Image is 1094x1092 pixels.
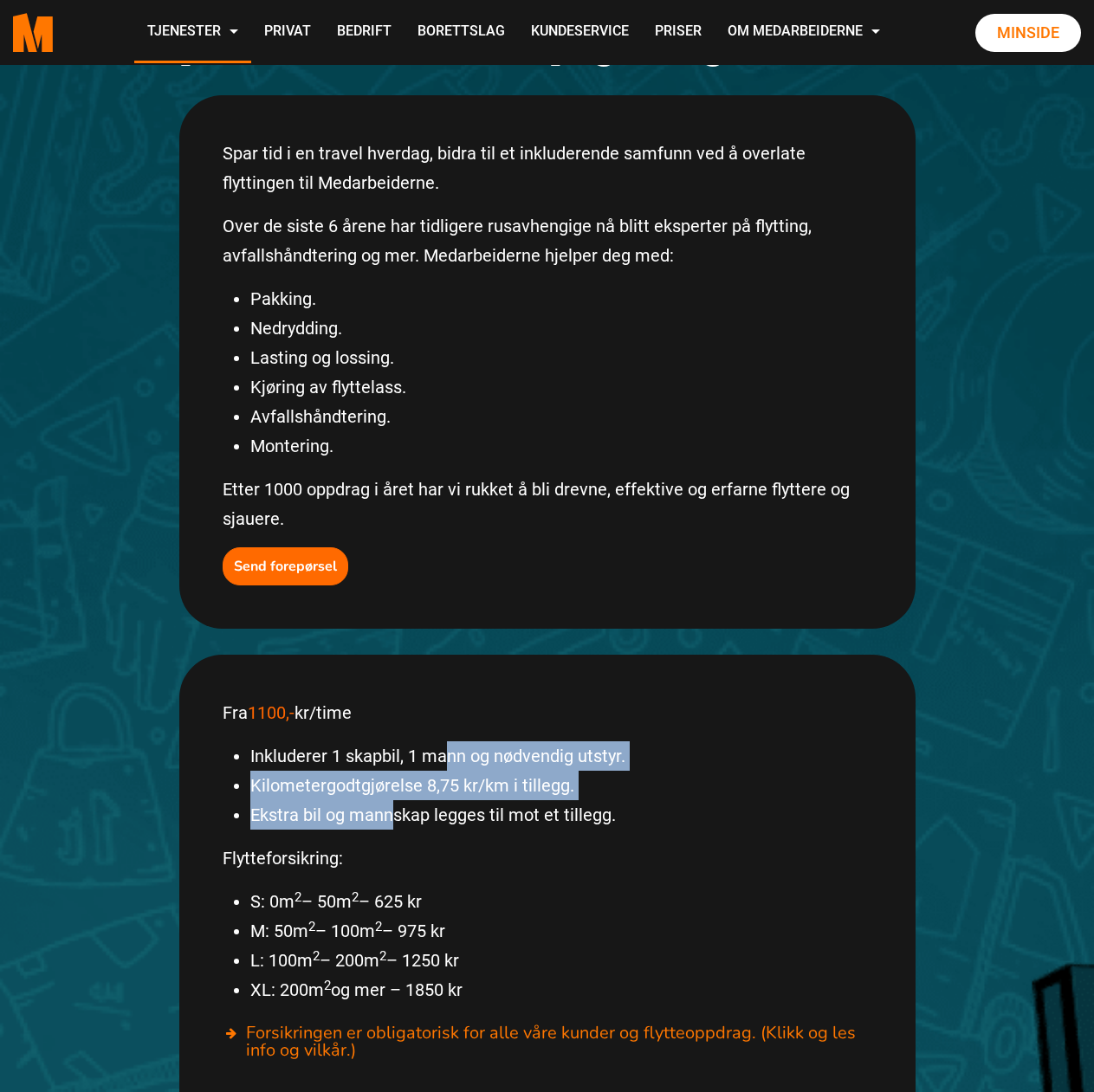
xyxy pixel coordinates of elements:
li: Pakking. [250,284,872,313]
span: 1100,- [248,702,295,723]
p: Fra kr/time [223,698,872,727]
a: Borettslag [405,2,518,63]
a: Privat [251,2,324,63]
a: Tjenester [134,2,251,63]
sup: 2 [352,889,359,905]
sup: 2 [375,919,382,934]
button: Send forepørsel [223,547,348,585]
sup: 2 [379,948,386,964]
p: Spar tid i en travel hverdag, bidra til et inkluderende samfunn ved å overlate flyttingen til Med... [223,139,872,197]
li: Nedrydding. [250,313,872,343]
sup: 2 [324,978,331,993]
li: Montering. [250,431,872,461]
p: Flytteforsikring: [223,843,872,873]
sup: 2 [308,919,315,934]
a: Bedrift [324,2,405,63]
li: Ekstra bil og mannskap legges til mot et tillegg. [250,800,872,830]
p: Etter 1000 oppdrag i året har vi rukket å bli drevne, effektive og erfarne flyttere og sjauere. [223,475,872,533]
a: Minside [975,14,1081,52]
li: M: 50m – 100m – 975 kr [250,916,872,946]
li: Inkluderer 1 skapbil, 1 mann og nødvendig utstyr. [250,741,872,771]
li: Kjøring av flyttelass. [250,372,872,402]
a: Priser [642,2,715,63]
a: Om Medarbeiderne [715,2,893,63]
b: Send forepørsel [234,557,337,576]
li: S: 0m – 50m – 625 kr [250,887,872,916]
li: Avfallshåndtering. [250,402,872,431]
a: Kundeservice [518,2,642,63]
li: Kilometergodtgjørelse 8,75 kr/km i tillegg. [250,771,872,800]
p: Over de siste 6 årene har tidligere rusavhengige nå blitt eksperter på flytting, avfallshåndterin... [223,211,872,270]
sup: 2 [313,948,320,964]
li: XL: 200m og mer – 1850 kr [250,975,872,1005]
div: Forsikringen er obligatorisk for alle våre kunder og flytteoppdrag. (Klikk og les info og vilkår.) [223,1018,872,1065]
li: Lasting og lossing. [250,343,872,372]
sup: 2 [295,889,301,905]
li: L: 100m – 200m – 1250 kr [250,946,872,975]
